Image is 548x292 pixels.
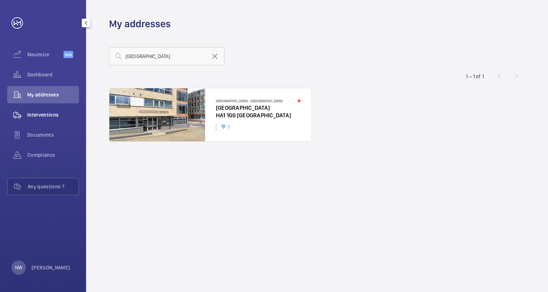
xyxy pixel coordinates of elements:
input: Search by address [109,47,225,65]
span: Documents [27,131,79,138]
h1: My addresses [109,17,171,30]
span: Compliance [27,151,79,159]
p: [PERSON_NAME] [32,264,70,271]
span: My addresses [27,91,79,98]
span: Interventions [27,111,79,118]
span: Beta [63,51,73,58]
span: Any questions ? [28,183,79,190]
p: NW [15,264,22,271]
div: 1 – 1 of 1 [466,73,484,80]
span: Maximize [27,51,63,58]
span: Dashboard [27,71,79,78]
